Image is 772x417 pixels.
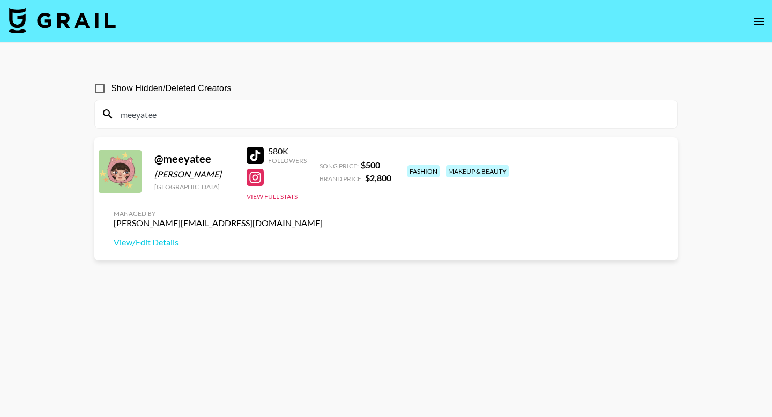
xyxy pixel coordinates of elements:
div: [GEOGRAPHIC_DATA] [154,183,234,191]
button: View Full Stats [247,192,298,200]
strong: $ 2,800 [365,173,391,183]
div: Followers [268,157,307,165]
div: [PERSON_NAME][EMAIL_ADDRESS][DOMAIN_NAME] [114,218,323,228]
div: 580K [268,146,307,157]
span: Song Price: [320,162,359,170]
div: @ meeyatee [154,152,234,166]
input: Search by User Name [114,106,671,123]
span: Show Hidden/Deleted Creators [111,82,232,95]
a: View/Edit Details [114,237,323,248]
strong: $ 500 [361,160,380,170]
span: Brand Price: [320,175,363,183]
div: [PERSON_NAME] [154,169,234,180]
div: makeup & beauty [446,165,509,177]
button: open drawer [748,11,770,32]
div: fashion [407,165,440,177]
div: Managed By [114,210,323,218]
img: Grail Talent [9,8,116,33]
